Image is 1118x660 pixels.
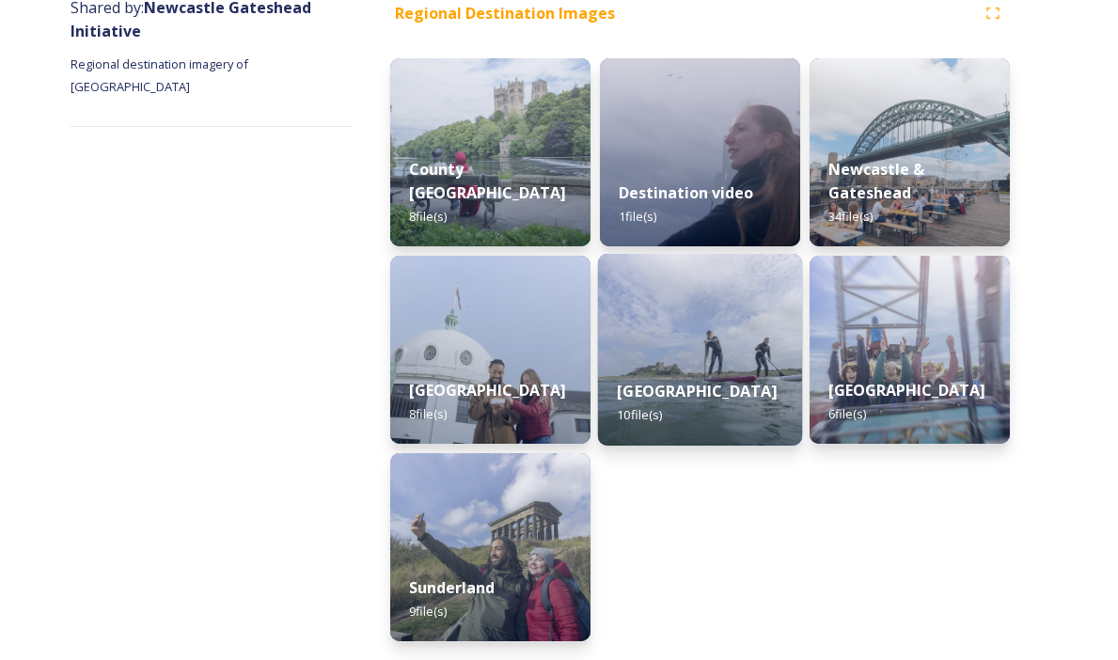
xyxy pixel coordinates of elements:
[617,381,777,401] strong: [GEOGRAPHIC_DATA]
[390,453,590,641] img: cae0199f-e5ba-46ab-a02b-46e44e5a981d.jpg
[71,55,251,95] span: Regional destination imagery of [GEOGRAPHIC_DATA]
[409,405,447,422] span: 8 file(s)
[828,208,873,225] span: 34 file(s)
[619,208,656,225] span: 1 file(s)
[828,159,924,203] strong: Newcastle & Gateshead
[598,254,802,446] img: 31ee139a-a198-4a65-aff9-cd11b731647f.jpg
[409,603,447,620] span: 9 file(s)
[828,380,985,401] strong: [GEOGRAPHIC_DATA]
[810,58,1010,246] img: 8a14ef11-9e2a-4679-8877-94d9730b584c.jpg
[409,380,566,401] strong: [GEOGRAPHIC_DATA]
[810,256,1010,444] img: e18e4224-a6a2-483d-abec-deaa72528c7a.jpg
[828,405,866,422] span: 6 file(s)
[409,159,566,203] strong: County [GEOGRAPHIC_DATA]
[619,182,753,203] strong: Destination video
[617,406,662,423] span: 10 file(s)
[390,256,590,444] img: 4e22b9b8-361e-4db9-808b-1899d8ca9b30.jpg
[600,58,800,246] img: 3227c317-50d5-4cba-8cdb-a269709aaf42.jpg
[409,577,495,598] strong: Sunderland
[409,208,447,225] span: 8 file(s)
[390,58,590,246] img: d8d5ffe0-aa30-41af-bd63-47621c4a8ec3.jpg
[395,3,615,24] strong: Regional Destination Images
